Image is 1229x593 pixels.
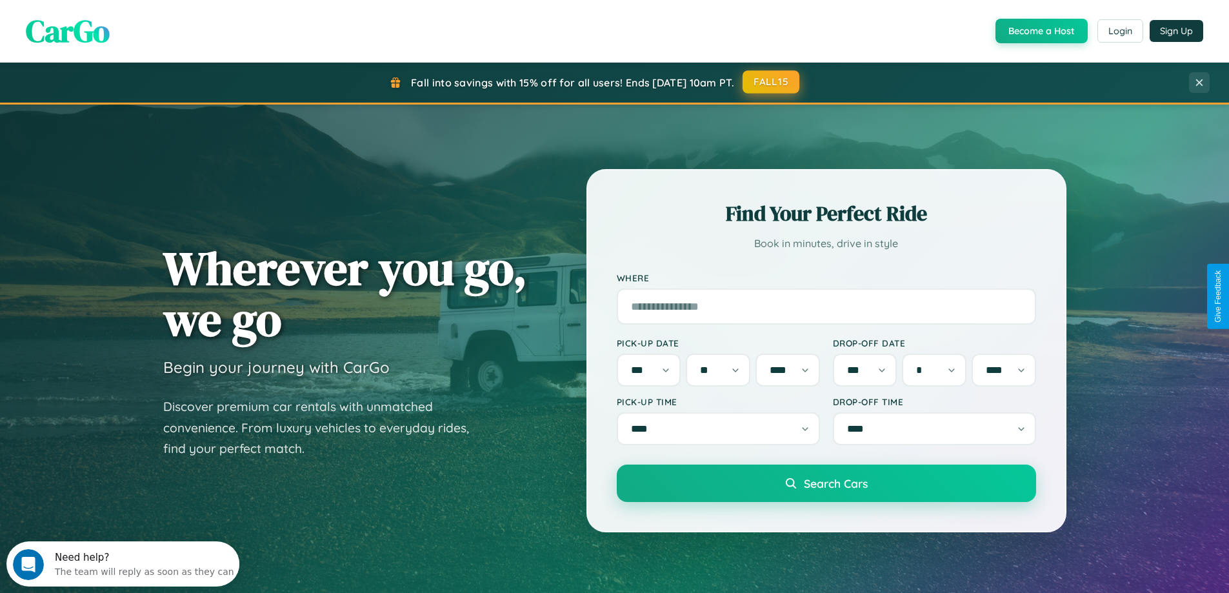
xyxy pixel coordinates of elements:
[1214,270,1223,323] div: Give Feedback
[48,21,228,35] div: The team will reply as soon as they can
[6,541,239,587] iframe: Intercom live chat discovery launcher
[13,549,44,580] iframe: Intercom live chat
[743,70,799,94] button: FALL15
[617,199,1036,228] h2: Find Your Perfect Ride
[833,337,1036,348] label: Drop-off Date
[26,10,110,52] span: CarGo
[804,476,868,490] span: Search Cars
[163,243,527,345] h1: Wherever you go, we go
[617,337,820,348] label: Pick-up Date
[833,396,1036,407] label: Drop-off Time
[1150,20,1203,42] button: Sign Up
[617,234,1036,253] p: Book in minutes, drive in style
[617,396,820,407] label: Pick-up Time
[5,5,240,41] div: Open Intercom Messenger
[163,396,486,459] p: Discover premium car rentals with unmatched convenience. From luxury vehicles to everyday rides, ...
[1097,19,1143,43] button: Login
[617,465,1036,502] button: Search Cars
[995,19,1088,43] button: Become a Host
[617,272,1036,283] label: Where
[411,76,734,89] span: Fall into savings with 15% off for all users! Ends [DATE] 10am PT.
[163,357,390,377] h3: Begin your journey with CarGo
[48,11,228,21] div: Need help?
